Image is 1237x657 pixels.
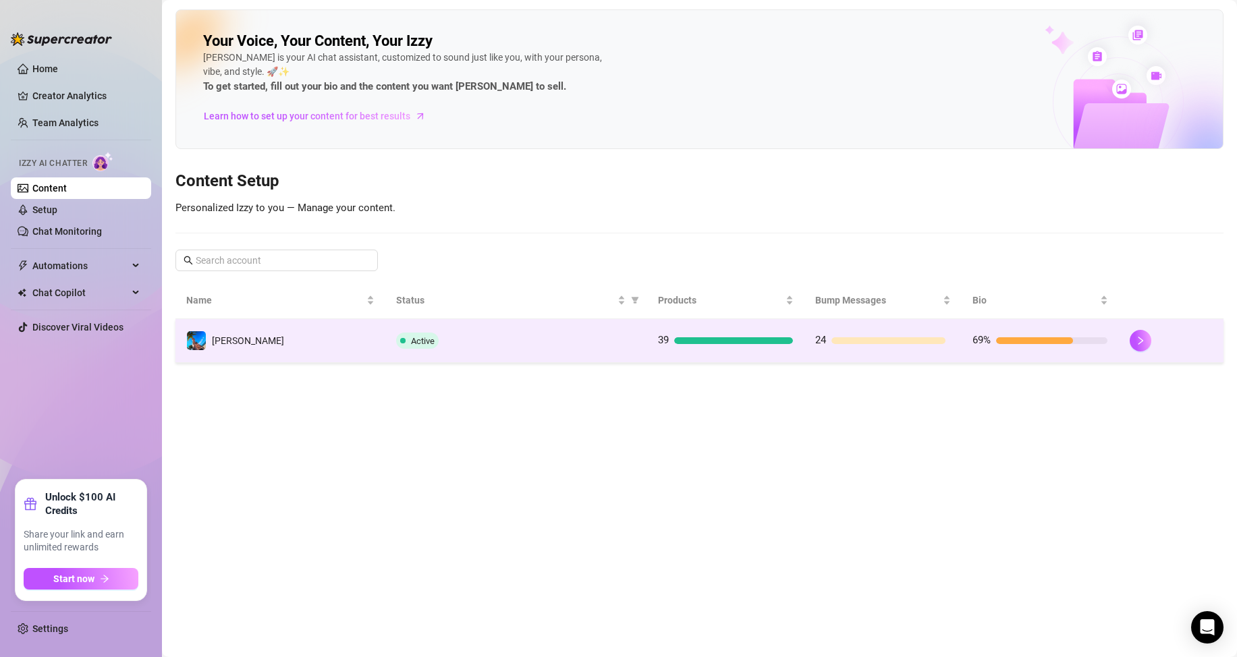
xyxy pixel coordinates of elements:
img: logo-BBDzfeDw.svg [11,32,112,46]
a: Team Analytics [32,117,99,128]
span: filter [631,296,639,304]
input: Search account [196,253,359,268]
img: Ryan [187,331,206,350]
a: Settings [32,623,68,634]
a: Discover Viral Videos [32,322,123,333]
th: Name [175,282,385,319]
span: Personalized Izzy to you — Manage your content. [175,202,395,214]
button: Start nowarrow-right [24,568,138,590]
th: Bio [962,282,1119,319]
a: Content [32,183,67,194]
button: right [1130,330,1151,351]
img: AI Chatter [92,152,113,171]
h2: Your Voice, Your Content, Your Izzy [203,32,433,51]
span: Automations [32,255,128,277]
span: Share your link and earn unlimited rewards [24,528,138,554]
div: [PERSON_NAME] is your AI chat assistant, customized to sound just like you, with your persona, vi... [203,51,608,95]
span: thunderbolt [18,260,28,271]
a: Creator Analytics [32,85,140,107]
strong: To get started, fill out your bio and the content you want [PERSON_NAME] to sell. [203,80,566,92]
span: 69% [972,334,991,346]
a: Chat Monitoring [32,226,102,237]
span: 24 [815,334,826,346]
th: Status [385,282,647,319]
span: Chat Copilot [32,282,128,304]
strong: Unlock $100 AI Credits [45,490,138,517]
span: Status [396,293,615,308]
span: Bio [972,293,1097,308]
a: Learn how to set up your content for best results [203,105,436,127]
span: [PERSON_NAME] [212,335,284,346]
span: arrow-right [414,109,427,123]
span: gift [24,497,37,511]
span: Name [186,293,364,308]
span: 39 [658,334,669,346]
span: Active [411,336,435,346]
span: Start now [53,573,94,584]
h3: Content Setup [175,171,1224,192]
span: right [1136,336,1145,345]
a: Setup [32,204,57,215]
a: Home [32,63,58,74]
span: Bump Messages [815,293,940,308]
span: Learn how to set up your content for best results [204,109,410,123]
img: ai-chatter-content-library-cLFOSyPT.png [1014,11,1223,148]
span: Products [658,293,783,308]
img: Chat Copilot [18,288,26,297]
span: Izzy AI Chatter [19,157,87,170]
div: Open Intercom Messenger [1191,611,1224,644]
span: filter [628,290,642,310]
th: Products [647,282,804,319]
span: arrow-right [100,574,109,583]
span: search [184,256,193,265]
th: Bump Messages [804,282,962,319]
